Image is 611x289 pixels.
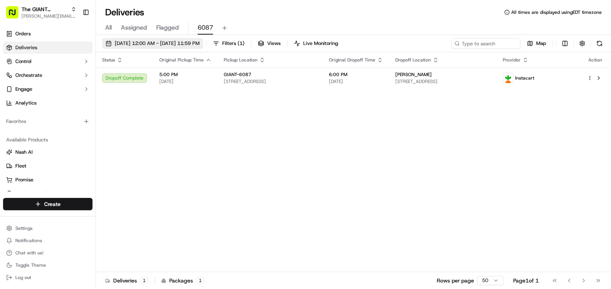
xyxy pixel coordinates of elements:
[15,274,31,281] span: Log out
[105,277,149,284] div: Deliveries
[15,190,52,197] span: Product Catalog
[238,40,244,47] span: ( 1 )
[102,57,115,63] span: Status
[65,112,71,118] div: 💻
[26,81,97,87] div: We're available if you need us!
[15,111,59,119] span: Knowledge Base
[8,73,21,87] img: 1736555255976-a54dd68f-1ca7-489b-9aae-adbdc363a1c4
[15,163,26,169] span: Fleet
[26,73,126,81] div: Start new chat
[15,86,32,93] span: Engage
[503,73,513,83] img: profile_instacart_ahold_partner.png
[105,6,144,18] h1: Deliveries
[115,40,200,47] span: [DATE] 12:00 AM - [DATE] 11:59 PM
[3,3,79,22] button: The GIANT Company[PERSON_NAME][EMAIL_ADDRESS][PERSON_NAME][DOMAIN_NAME]
[3,174,92,186] button: Promise
[3,272,92,283] button: Log out
[15,149,33,156] span: Nash AI
[161,277,205,284] div: Packages
[15,262,46,268] span: Toggle Theme
[8,112,14,118] div: 📗
[15,100,36,106] span: Analytics
[3,223,92,234] button: Settings
[587,57,603,63] div: Action
[5,108,62,122] a: 📗Knowledge Base
[3,69,92,81] button: Orchestrate
[3,188,92,200] button: Product Catalog
[140,277,149,284] div: 1
[102,38,203,49] button: [DATE] 12:00 AM - [DATE] 11:59 PM
[15,44,37,51] span: Deliveries
[513,277,539,284] div: Page 1 of 1
[76,130,93,136] span: Pylon
[503,57,521,63] span: Provider
[21,13,76,19] button: [PERSON_NAME][EMAIL_ADDRESS][PERSON_NAME][DOMAIN_NAME]
[536,40,546,47] span: Map
[6,176,89,183] a: Promise
[73,111,123,119] span: API Documentation
[267,40,281,47] span: Views
[15,250,43,256] span: Chat with us!
[8,31,140,43] p: Welcome 👋
[511,9,602,15] span: All times are displayed using EDT timezone
[3,235,92,246] button: Notifications
[224,71,251,78] span: GIANT-6087
[20,50,138,58] input: Got a question? Start typing here...
[395,71,432,78] span: [PERSON_NAME]
[3,134,92,146] div: Available Products
[130,76,140,85] button: Start new chat
[3,146,92,158] button: Nash AI
[329,78,383,85] span: [DATE]
[54,130,93,136] a: Powered byPylon
[437,277,474,284] p: Rows per page
[3,247,92,258] button: Chat with us!
[303,40,338,47] span: Live Monitoring
[3,260,92,271] button: Toggle Theme
[329,57,375,63] span: Original Dropoff Time
[15,72,42,79] span: Orchestrate
[8,8,23,23] img: Nash
[254,38,284,49] button: Views
[198,23,213,32] span: 6087
[3,28,92,40] a: Orders
[515,75,534,81] span: Instacart
[15,225,33,231] span: Settings
[196,277,205,284] div: 1
[15,30,31,37] span: Orders
[21,5,68,13] button: The GIANT Company
[6,190,89,197] a: Product Catalog
[523,38,550,49] button: Map
[3,115,92,128] div: Favorites
[6,163,89,169] a: Fleet
[395,57,431,63] span: Dropoff Location
[3,97,92,109] a: Analytics
[594,38,605,49] button: Refresh
[224,78,317,85] span: [STREET_ADDRESS]
[395,78,490,85] span: [STREET_ADDRESS]
[6,149,89,156] a: Nash AI
[3,160,92,172] button: Fleet
[44,200,61,208] span: Create
[105,23,112,32] span: All
[451,38,520,49] input: Type to search
[15,176,33,183] span: Promise
[156,23,179,32] span: Flagged
[3,55,92,68] button: Control
[62,108,126,122] a: 💻API Documentation
[3,83,92,95] button: Engage
[159,71,211,78] span: 5:00 PM
[222,40,244,47] span: Filters
[15,58,31,65] span: Control
[121,23,147,32] span: Assigned
[159,57,204,63] span: Original Pickup Time
[159,78,211,85] span: [DATE]
[3,198,92,210] button: Create
[224,57,258,63] span: Pickup Location
[210,38,248,49] button: Filters(1)
[291,38,342,49] button: Live Monitoring
[3,42,92,54] a: Deliveries
[15,238,42,244] span: Notifications
[329,71,383,78] span: 6:00 PM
